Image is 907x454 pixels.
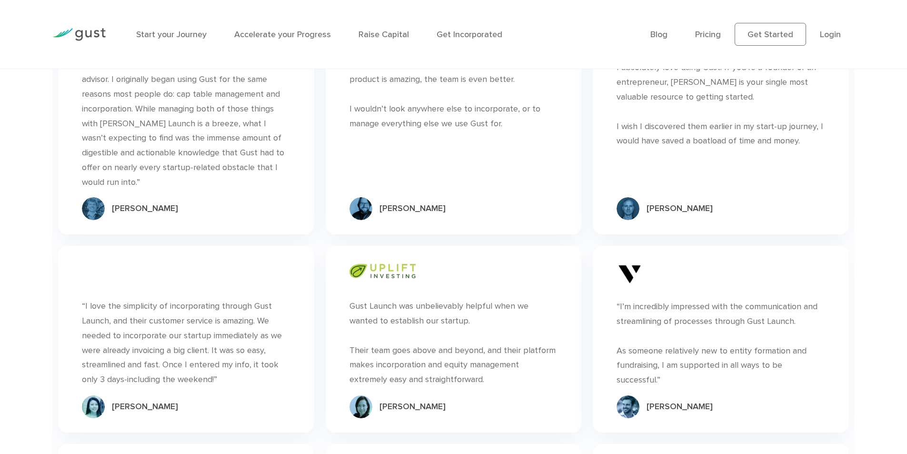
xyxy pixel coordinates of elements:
[52,28,106,41] img: Gust Logo
[349,264,416,278] img: Logo
[437,30,502,40] a: Get Incorporated
[82,395,105,418] img: Stephanie A265488e5bd0cda66f30a9b87e05ab8ceddb255120df04412edde4293bb19ee7
[735,23,806,46] a: Get Started
[650,30,668,40] a: Blog
[647,401,713,413] div: [PERSON_NAME]
[349,197,372,220] img: Group 12
[349,58,558,131] div: I’d recommend [PERSON_NAME] over and over. The product is amazing, the team is even better. I wou...
[349,395,372,418] img: Sylphiel2 4ac7317f5f652bf5fa0084d871f83f84be9eb731b28548c64c2f2342b2042ebe
[379,203,446,214] div: [PERSON_NAME]
[136,30,207,40] a: Start your Journey
[617,61,825,149] div: I absolutely love using Gust. If you’re a founder or an entrepreneur, [PERSON_NAME] is your singl...
[820,30,841,40] a: Login
[379,401,446,413] div: [PERSON_NAME]
[112,203,178,214] div: [PERSON_NAME]
[647,203,713,214] div: [PERSON_NAME]
[82,197,105,220] img: Group 11
[617,197,639,220] img: Group 10
[617,264,642,284] img: V
[617,395,639,418] img: Brent D55d81dbb4f7d2a1e91ae14248d70b445552e6f4f64c2412a5767280fe225c96
[349,299,558,387] div: Gust Launch was unbelievably helpful when we wanted to establish our startup. Their team goes abo...
[695,30,721,40] a: Pricing
[112,401,178,413] div: [PERSON_NAME]
[617,300,825,388] div: “I’m incredibly impressed with the communication and streamlining of processes through Gust Launc...
[359,30,409,40] a: Raise Capital
[234,30,331,40] a: Accelerate your Progress
[82,299,290,387] div: “I love the simplicity of incorporating through Gust Launch, and their customer service is amazin...
[82,58,290,190] div: “Gust Launch has felt like our own virtual startup advisor. I originally began using Gust for the...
